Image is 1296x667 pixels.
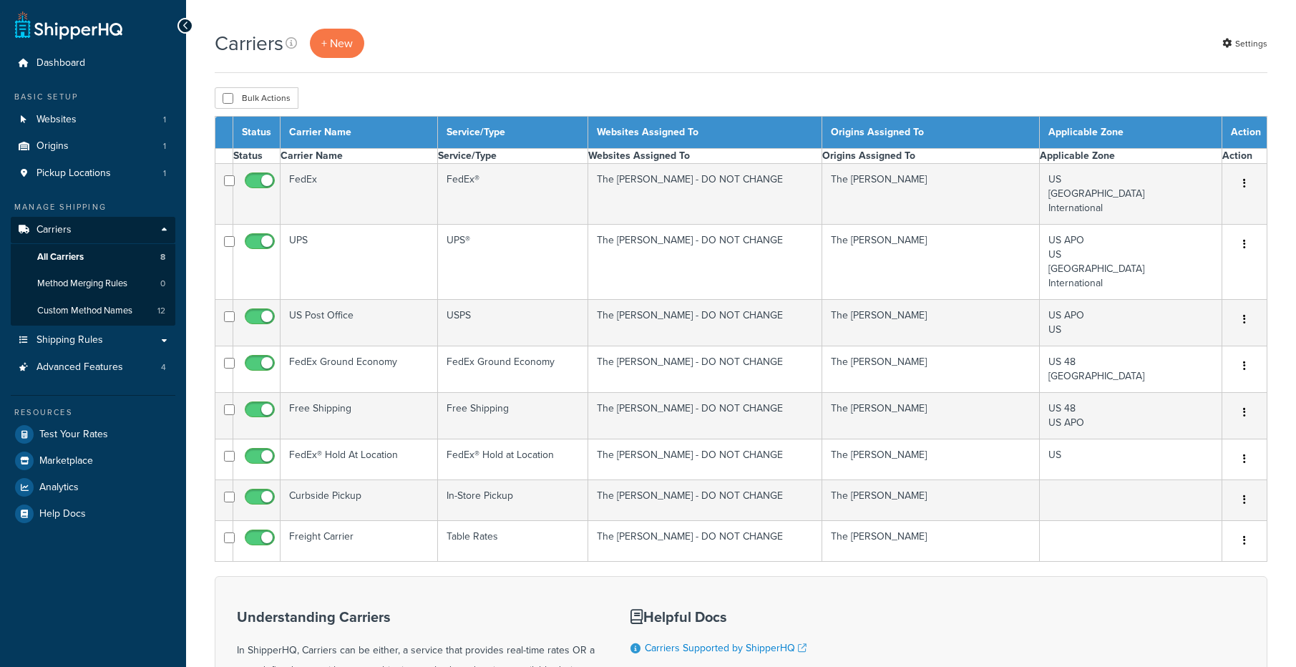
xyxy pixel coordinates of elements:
a: Origins 1 [11,133,175,160]
th: Websites Assigned To [588,149,822,164]
th: Origins Assigned To [822,117,1040,149]
span: 0 [160,278,165,290]
td: Freight Carrier [281,521,438,562]
td: FedEx® Hold at Location [437,439,588,480]
th: Carrier Name [281,117,438,149]
td: The [PERSON_NAME] - DO NOT CHANGE [588,439,822,480]
a: Help Docs [11,501,175,527]
span: 1 [163,114,166,126]
td: US APO US [GEOGRAPHIC_DATA] International [1040,225,1222,300]
a: Carriers [11,217,175,243]
a: Advanced Features 4 [11,354,175,381]
span: Pickup Locations [36,167,111,180]
th: Origins Assigned To [822,149,1040,164]
span: Marketplace [39,455,93,467]
span: Analytics [39,482,79,494]
span: Dashboard [36,57,85,69]
th: Service/Type [437,117,588,149]
td: The [PERSON_NAME] [822,480,1040,521]
td: The [PERSON_NAME] - DO NOT CHANGE [588,164,822,225]
th: Carrier Name [281,149,438,164]
td: The [PERSON_NAME] [822,164,1040,225]
h1: Carriers [215,29,283,57]
td: The [PERSON_NAME] - DO NOT CHANGE [588,393,822,439]
th: Applicable Zone [1040,117,1222,149]
td: The [PERSON_NAME] - DO NOT CHANGE [588,480,822,521]
span: Carriers [36,224,72,236]
th: Websites Assigned To [588,117,822,149]
td: FedEx Ground Economy [281,346,438,393]
span: 12 [157,305,165,317]
span: Custom Method Names [37,305,132,317]
td: FedEx® Hold At Location [281,439,438,480]
td: UPS [281,225,438,300]
li: Advanced Features [11,354,175,381]
td: The [PERSON_NAME] - DO NOT CHANGE [588,225,822,300]
span: Websites [36,114,77,126]
th: Status [233,149,281,164]
span: 1 [163,140,166,152]
td: Curbside Pickup [281,480,438,521]
li: Carriers [11,217,175,326]
div: Resources [11,406,175,419]
li: Custom Method Names [11,298,175,324]
td: USPS [437,300,588,346]
a: Websites 1 [11,107,175,133]
a: Shipping Rules [11,327,175,354]
a: Pickup Locations 1 [11,160,175,187]
span: 8 [160,251,165,263]
td: Free Shipping [437,393,588,439]
a: Settings [1222,34,1267,54]
td: US [1040,439,1222,480]
li: Pickup Locations [11,160,175,187]
li: Method Merging Rules [11,271,175,297]
div: Basic Setup [11,91,175,103]
span: 1 [163,167,166,180]
div: Manage Shipping [11,201,175,213]
li: Websites [11,107,175,133]
td: The [PERSON_NAME] - DO NOT CHANGE [588,521,822,562]
span: All Carriers [37,251,84,263]
li: All Carriers [11,244,175,271]
span: Method Merging Rules [37,278,127,290]
td: FedEx® [437,164,588,225]
td: The [PERSON_NAME] [822,521,1040,562]
h3: Helpful Docs [630,609,817,625]
th: Status [233,117,281,149]
td: US 48 [GEOGRAPHIC_DATA] [1040,346,1222,393]
a: Marketplace [11,448,175,474]
td: US APO US [1040,300,1222,346]
span: Test Your Rates [39,429,108,441]
td: FedEx [281,164,438,225]
td: FedEx Ground Economy [437,346,588,393]
a: All Carriers 8 [11,244,175,271]
td: Table Rates [437,521,588,562]
td: US 48 US APO [1040,393,1222,439]
td: The [PERSON_NAME] - DO NOT CHANGE [588,300,822,346]
li: Test Your Rates [11,422,175,447]
span: Origins [36,140,69,152]
a: Dashboard [11,50,175,77]
a: ShipperHQ Home [15,11,122,39]
td: US [GEOGRAPHIC_DATA] International [1040,164,1222,225]
td: Free Shipping [281,393,438,439]
th: Action [1222,117,1267,149]
td: The [PERSON_NAME] [822,346,1040,393]
td: The [PERSON_NAME] [822,300,1040,346]
td: The [PERSON_NAME] [822,439,1040,480]
td: UPS® [437,225,588,300]
td: The [PERSON_NAME] [822,225,1040,300]
a: Method Merging Rules 0 [11,271,175,297]
a: + New [310,29,364,58]
th: Service/Type [437,149,588,164]
a: Custom Method Names 12 [11,298,175,324]
a: Analytics [11,474,175,500]
td: The [PERSON_NAME] [822,393,1040,439]
th: Applicable Zone [1040,149,1222,164]
th: Action [1222,149,1267,164]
